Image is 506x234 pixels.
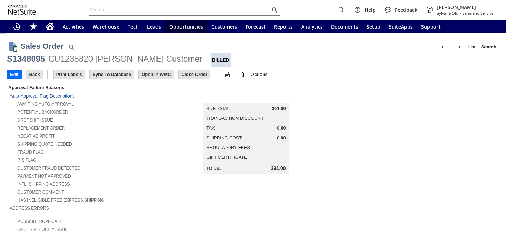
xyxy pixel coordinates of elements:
a: Potential Backorder [17,110,68,115]
a: Forecast [241,19,270,33]
a: RIS flag [17,158,37,163]
a: Tech [123,19,143,33]
svg: Shortcuts [29,22,38,31]
div: Billed [211,53,231,67]
a: Setup [362,19,385,33]
a: Subtotal [206,106,230,111]
a: Support [417,19,445,33]
svg: Home [46,22,54,31]
a: Opportunities [165,19,207,33]
input: Print Labels [54,70,85,79]
span: Feedback [395,7,417,13]
span: Sales and Service [463,10,493,16]
input: Sync To Database [90,70,134,79]
a: Auto-Approval Flag Descriptions [10,93,74,99]
a: Tax [206,125,215,131]
div: S1348095 [7,53,45,64]
input: Open In WMC [139,70,174,79]
span: 0.00 [277,135,286,141]
a: Intl. Shipping Address [17,182,70,187]
a: Dropship Issue [17,118,53,123]
img: add-record.svg [237,70,246,79]
a: Customer Comment [17,190,64,195]
a: Analytics [297,19,327,33]
a: Shipping Cost [206,135,242,140]
svg: Search [270,6,279,14]
span: Help [364,7,376,13]
span: 391.00 [272,106,286,111]
a: Actions [248,72,271,77]
span: Forecast [246,23,266,30]
svg: logo [8,5,36,15]
a: Customer Fraud Detected [17,166,80,171]
a: List [465,41,479,53]
a: SuiteApps [385,19,417,33]
a: Negative Profit [17,134,55,139]
img: print.svg [223,70,232,79]
caption: Summary [203,92,289,103]
input: Edit [7,70,22,79]
input: Back [26,70,43,79]
div: CU1235820 [PERSON_NAME] Customer [48,53,202,64]
a: Order Velocity Issue [17,227,68,232]
a: Has Ineligible Free Express Shipping [17,198,104,203]
h1: Sales Order [21,40,64,52]
img: Previous [440,43,448,51]
a: Home [42,19,58,33]
span: SuiteApps [389,23,413,30]
span: Analytics [301,23,323,30]
div: Approval Failure Reasons [7,84,168,92]
a: Awaiting Auto-Approval [17,102,74,107]
a: Documents [327,19,362,33]
a: Possible Duplicate [17,219,62,224]
a: Fraud Flag [17,150,44,155]
span: Setup [367,23,380,30]
a: Total [206,166,221,171]
span: Activities [63,23,84,30]
span: Support [421,23,441,30]
img: Next [454,43,462,51]
span: Tech [128,23,139,30]
span: Sylvane Old [437,10,458,16]
svg: Recent Records [13,22,21,31]
a: Regulatory Fees [206,145,250,150]
a: Gift Certificate [206,155,247,160]
span: - [460,10,461,16]
span: [PERSON_NAME] [437,4,493,10]
span: Opportunities [169,23,203,30]
span: Documents [331,23,358,30]
img: Quick Find [67,43,75,51]
input: Close Order [179,70,210,79]
input: Search [89,6,270,14]
a: Customers [207,19,241,33]
span: Leads [147,23,161,30]
a: Reports [270,19,297,33]
a: Search [479,41,499,53]
span: Warehouse [93,23,119,30]
a: Leads [143,19,165,33]
a: Payment not approved [17,174,71,179]
div: Shortcuts [25,19,42,33]
span: Customers [211,23,237,30]
span: Reports [274,23,293,30]
a: Activities [58,19,88,33]
span: 391.00 [271,165,286,171]
a: Address Errors [10,206,49,211]
a: Replacement Order [17,126,65,131]
a: Transaction Discount [206,116,264,121]
a: Recent Records [8,19,25,33]
span: 0.00 [277,125,286,131]
a: Warehouse [88,19,123,33]
a: Shipping Quote Needed [17,142,72,147]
